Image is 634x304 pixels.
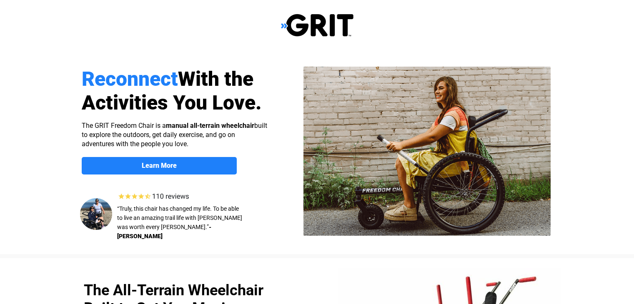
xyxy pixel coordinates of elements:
span: Activities You Love. [82,91,262,115]
strong: Learn More [142,162,177,169]
span: Reconnect [82,67,178,91]
a: Learn More [82,157,237,174]
strong: manual all-terrain wheelchair [166,122,254,130]
span: With the [178,67,253,91]
span: The GRIT Freedom Chair is a built to explore the outdoors, get daily exercise, and go on adventur... [82,122,267,148]
span: “Truly, this chair has changed my life. To be able to live an amazing trail life with [PERSON_NAM... [117,205,242,230]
